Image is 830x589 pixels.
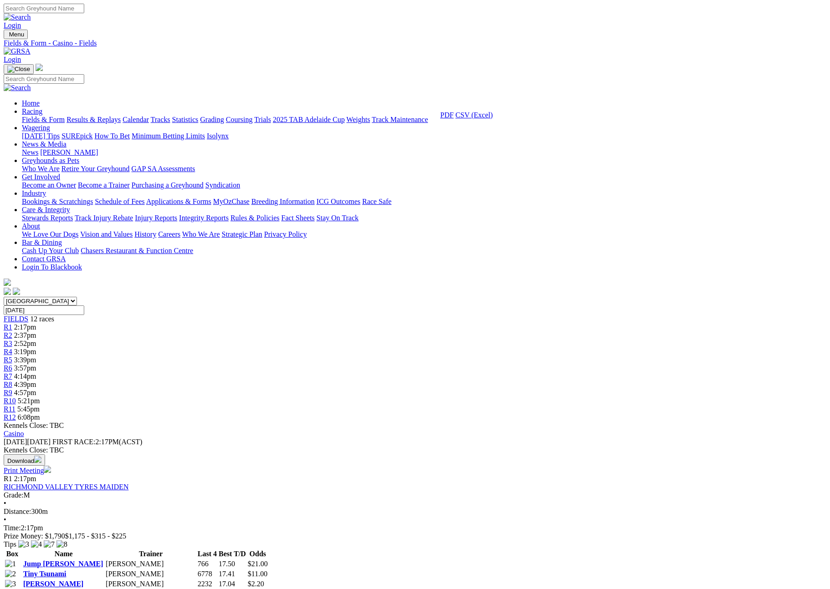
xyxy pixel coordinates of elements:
[4,381,12,388] a: R8
[36,64,43,71] img: logo-grsa-white.png
[23,560,103,568] a: Jump [PERSON_NAME]
[4,56,21,63] a: Login
[78,181,130,189] a: Become a Trainer
[22,198,826,206] div: Industry
[4,323,12,331] a: R1
[23,549,104,559] th: Name
[22,148,38,156] a: News
[122,116,149,123] a: Calendar
[22,214,826,222] div: Care & Integrity
[207,132,229,140] a: Isolynx
[5,560,16,568] img: 1
[105,569,196,579] td: [PERSON_NAME]
[22,230,826,239] div: About
[34,456,41,463] img: download.svg
[18,413,40,421] span: 6:08pm
[4,356,12,364] span: R5
[4,491,826,499] div: M
[455,111,493,119] a: CSV (Excel)
[200,116,224,123] a: Grading
[4,64,34,74] button: Toggle navigation
[132,132,205,140] a: Minimum Betting Limits
[5,580,16,588] img: 3
[440,111,493,119] div: Download
[4,74,84,84] input: Search
[4,305,84,315] input: Select date
[75,214,133,222] a: Track Injury Rebate
[182,230,220,238] a: Who We Are
[4,288,11,295] img: facebook.svg
[13,288,20,295] img: twitter.svg
[4,499,6,507] span: •
[134,230,156,238] a: History
[22,165,826,173] div: Greyhounds as Pets
[4,372,12,380] span: R7
[4,331,12,339] a: R2
[4,389,12,396] span: R9
[22,222,40,230] a: About
[4,279,11,286] img: logo-grsa-white.png
[254,116,271,123] a: Trials
[4,532,826,540] div: Prize Money: $1,790
[158,230,180,238] a: Careers
[146,198,211,205] a: Applications & Forms
[105,549,196,559] th: Trainer
[4,348,12,355] a: R4
[22,124,50,132] a: Wagering
[14,323,36,331] span: 2:17pm
[4,413,16,421] a: R12
[4,47,31,56] img: GRSA
[226,116,253,123] a: Coursing
[105,579,196,589] td: [PERSON_NAME]
[251,198,315,205] a: Breeding Information
[4,13,31,21] img: Search
[22,230,78,238] a: We Love Our Dogs
[22,107,42,115] a: Racing
[4,524,826,532] div: 2:17pm
[44,540,55,548] img: 7
[248,580,264,588] span: $2.20
[7,66,30,73] img: Close
[248,570,267,578] span: $11.00
[44,466,51,473] img: printer.svg
[4,516,6,523] span: •
[22,247,826,255] div: Bar & Dining
[4,39,826,47] a: Fields & Form - Casino - Fields
[22,247,79,254] a: Cash Up Your Club
[4,430,24,437] a: Casino
[61,132,92,140] a: SUREpick
[248,560,268,568] span: $21.00
[18,540,29,548] img: 3
[4,508,826,516] div: 300m
[132,181,204,189] a: Purchasing a Greyhound
[95,132,130,140] a: How To Bet
[4,446,826,454] div: Kennels Close: TBC
[4,438,51,446] span: [DATE]
[316,198,360,205] a: ICG Outcomes
[22,181,826,189] div: Get Involved
[4,364,12,372] a: R6
[197,569,217,579] td: 6778
[4,491,24,499] span: Grade:
[4,475,12,482] span: R1
[105,559,196,569] td: [PERSON_NAME]
[14,381,36,388] span: 4:39pm
[14,372,36,380] span: 4:14pm
[218,549,246,559] th: Best T/D
[30,315,54,323] span: 12 races
[17,405,40,413] span: 5:45pm
[135,214,177,222] a: Injury Reports
[22,173,60,181] a: Get Involved
[132,165,195,173] a: GAP SA Assessments
[4,405,15,413] span: R11
[218,569,246,579] td: 17.41
[22,157,79,164] a: Greyhounds as Pets
[273,116,345,123] a: 2025 TAB Adelaide Cup
[22,140,66,148] a: News & Media
[218,559,246,569] td: 17.50
[56,540,67,548] img: 8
